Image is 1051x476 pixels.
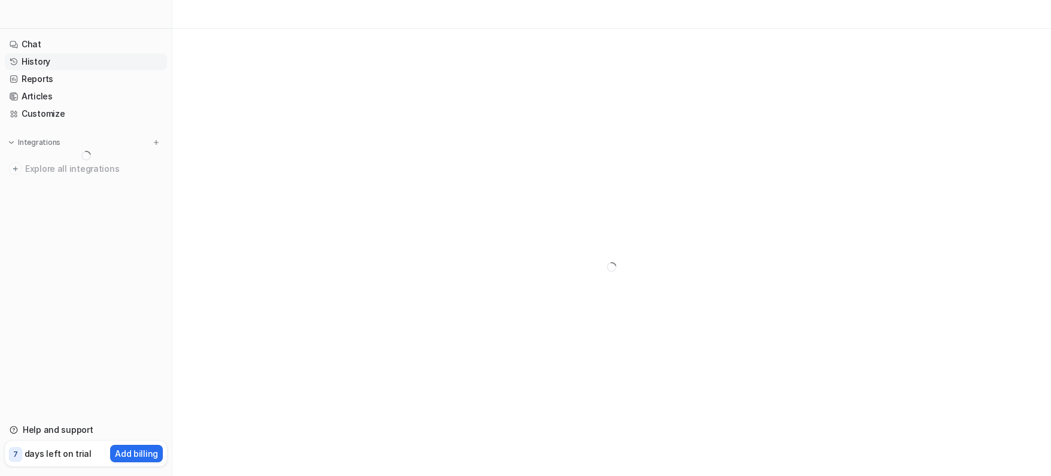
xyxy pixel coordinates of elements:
a: Customize [5,105,167,122]
p: 7 [13,449,18,460]
a: History [5,53,167,70]
img: menu_add.svg [152,138,160,147]
a: Articles [5,88,167,105]
img: explore all integrations [10,163,22,175]
p: days left on trial [25,447,92,460]
img: expand menu [7,138,16,147]
button: Integrations [5,137,64,148]
button: Add billing [110,445,163,462]
a: Explore all integrations [5,160,167,177]
p: Integrations [18,138,60,147]
p: Add billing [115,447,158,460]
a: Chat [5,36,167,53]
a: Help and support [5,422,167,438]
a: Reports [5,71,167,87]
span: Explore all integrations [25,159,162,178]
